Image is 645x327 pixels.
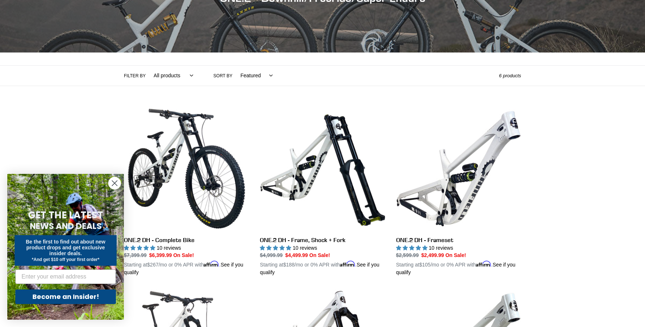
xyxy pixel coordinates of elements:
span: GET THE LATEST [28,209,103,222]
button: Become an Insider! [15,289,116,304]
span: NEWS AND DEALS [30,220,102,232]
span: 6 products [499,73,521,78]
label: Filter by [124,73,146,79]
label: Sort by [214,73,232,79]
button: Close dialog [108,177,121,190]
input: Enter your email address [15,269,116,284]
span: *And get $10 off your first order* [32,257,99,262]
span: Be the first to find out about new product drops and get exclusive insider deals. [26,239,106,256]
